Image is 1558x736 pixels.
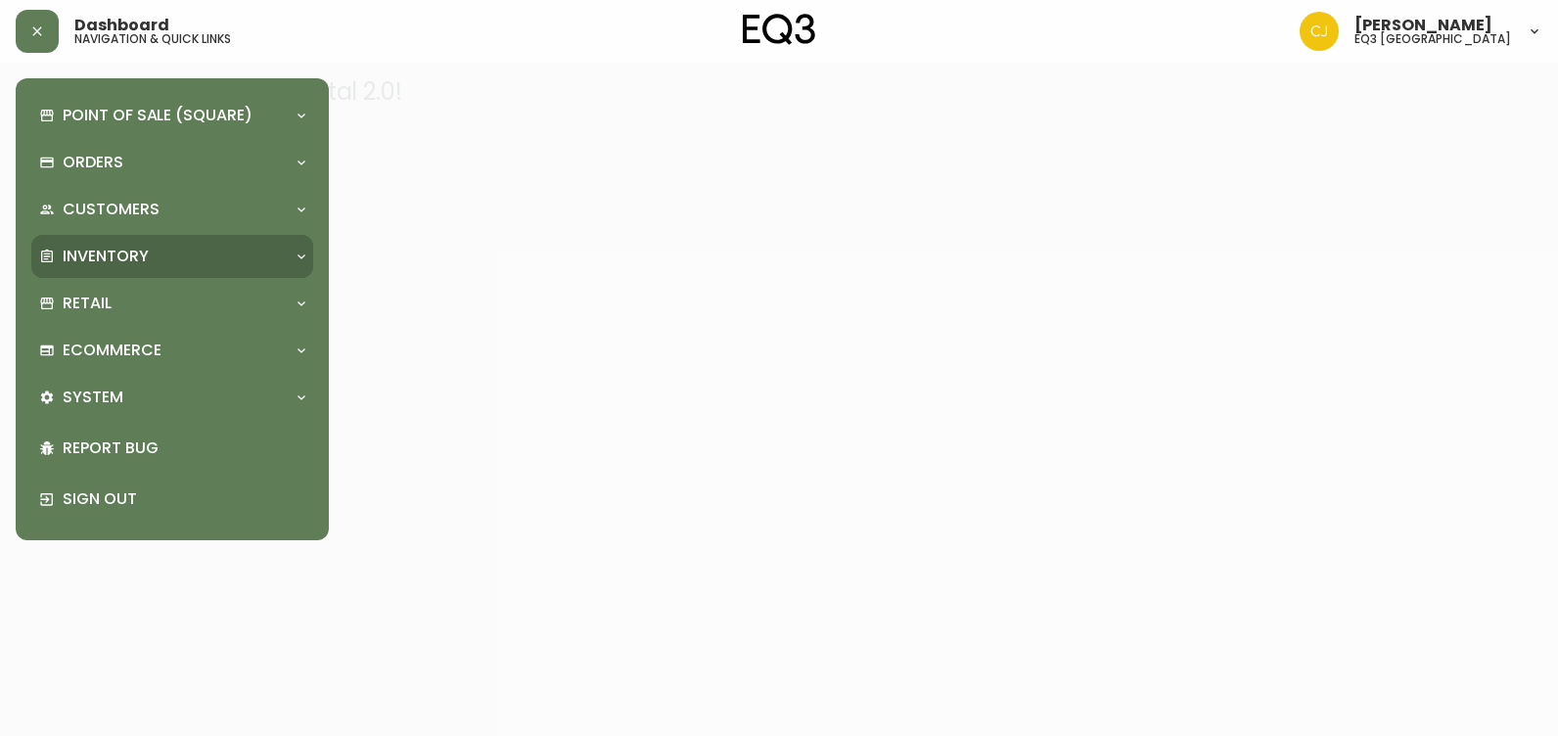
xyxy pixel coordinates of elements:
img: logo [743,14,815,45]
span: Dashboard [74,18,169,33]
div: Point of Sale (Square) [31,94,313,137]
div: Customers [31,188,313,231]
div: Orders [31,141,313,184]
img: 7836c8950ad67d536e8437018b5c2533 [1300,12,1339,51]
p: Ecommerce [63,340,161,361]
p: Point of Sale (Square) [63,105,252,126]
div: Ecommerce [31,329,313,372]
p: Orders [63,152,123,173]
p: Sign Out [63,488,305,510]
p: Report Bug [63,437,305,459]
div: Report Bug [31,423,313,474]
div: Retail [31,282,313,325]
p: Customers [63,199,160,220]
p: Retail [63,293,112,314]
p: Inventory [63,246,149,267]
p: System [63,387,123,408]
div: Sign Out [31,474,313,525]
h5: eq3 [GEOGRAPHIC_DATA] [1354,33,1511,45]
div: Inventory [31,235,313,278]
h5: navigation & quick links [74,33,231,45]
div: System [31,376,313,419]
span: [PERSON_NAME] [1354,18,1492,33]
